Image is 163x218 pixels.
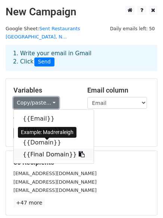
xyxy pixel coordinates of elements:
[126,182,163,218] iframe: Chat Widget
[6,6,157,18] h2: New Campaign
[107,25,157,33] span: Daily emails left: 50
[87,86,150,94] h5: Email column
[107,26,157,31] a: Daily emails left: 50
[13,86,76,94] h5: Variables
[13,171,97,176] small: [EMAIL_ADDRESS][DOMAIN_NAME]
[14,125,94,137] a: {{Website}}
[14,137,94,149] a: {{Domain}}
[18,127,76,138] div: Example: Madreraleigh
[13,198,45,208] a: +47 more
[14,149,94,161] a: {{Final Domain}}
[34,57,54,66] span: Send
[13,179,97,185] small: [EMAIL_ADDRESS][DOMAIN_NAME]
[6,26,80,40] small: Google Sheet:
[14,113,94,125] a: {{Email}}
[13,187,97,193] small: [EMAIL_ADDRESS][DOMAIN_NAME]
[13,97,59,109] a: Copy/paste...
[7,49,156,66] div: 1. Write your email in Gmail 2. Click
[6,26,80,40] a: Sent Restaurants [GEOGRAPHIC_DATA], N...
